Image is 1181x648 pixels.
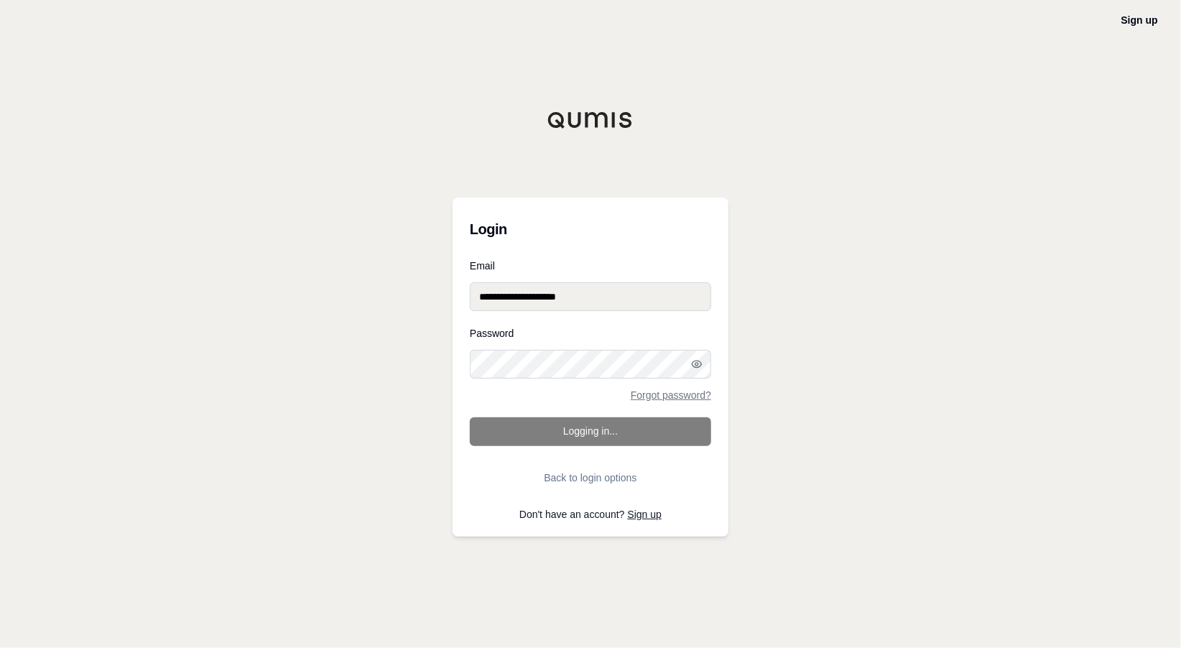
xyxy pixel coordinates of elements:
[470,509,711,519] p: Don't have an account?
[547,111,634,129] img: Qumis
[1121,14,1158,26] a: Sign up
[470,328,711,338] label: Password
[470,463,711,492] button: Back to login options
[470,261,711,271] label: Email
[631,390,711,400] a: Forgot password?
[470,215,711,244] h3: Login
[628,509,662,520] a: Sign up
